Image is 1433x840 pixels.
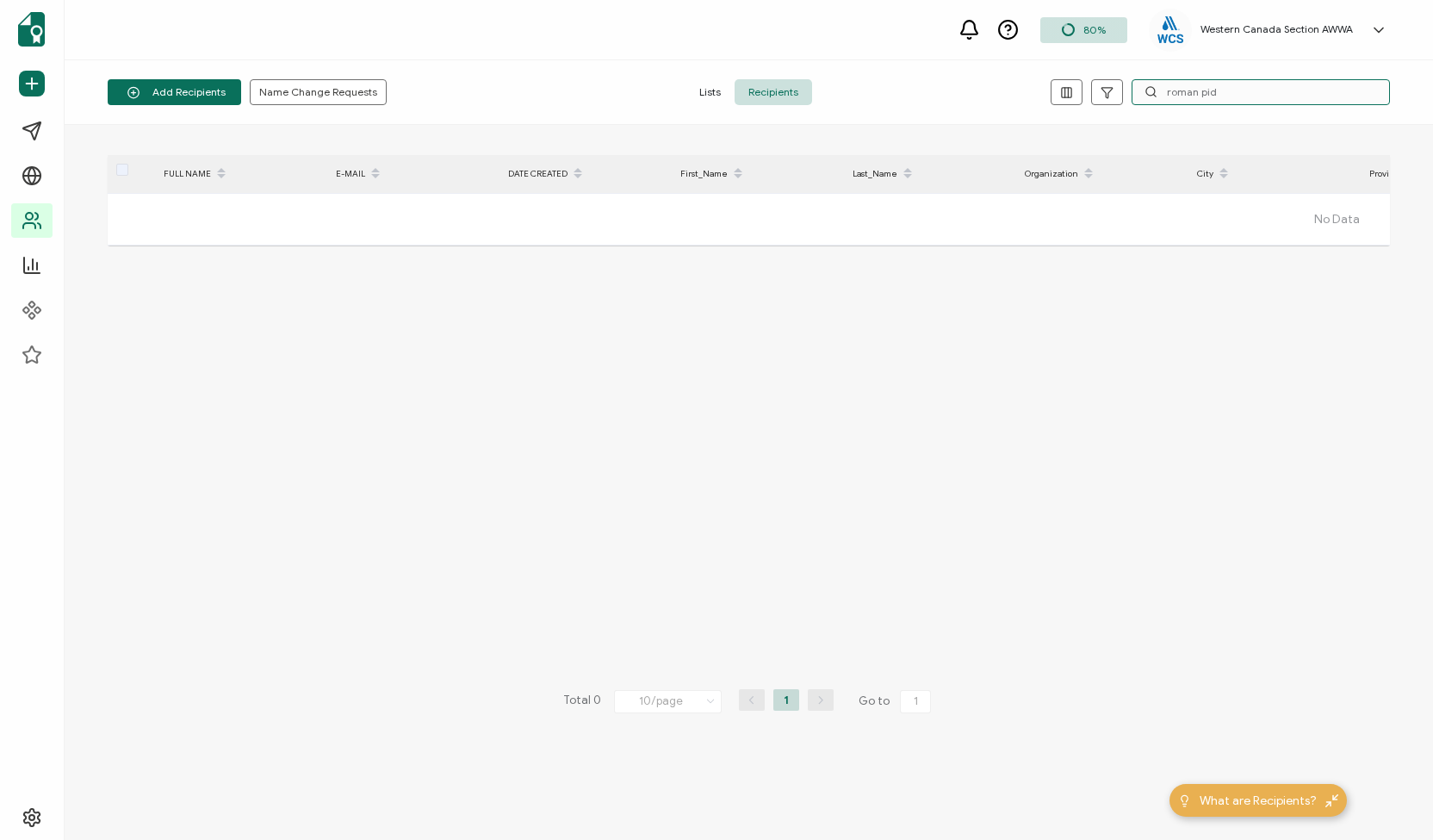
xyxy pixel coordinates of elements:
button: Name Change Requests [250,79,387,105]
span: Name Change Requests [259,87,377,97]
img: eb0530a7-dc53-4dd2-968c-61d1fd0a03d4.png [1157,16,1183,43]
h5: Western Canada Section AWWA [1200,23,1353,35]
div: Last_Name [844,159,1016,189]
span: Recipients [735,79,812,105]
div: E-MAIL [327,159,499,189]
li: 1 [773,689,799,711]
div: DATE CREATED [499,159,672,189]
span: Total 0 [563,689,601,713]
span: 80% [1083,23,1106,36]
span: Go to [859,689,934,713]
input: Select [614,690,722,713]
button: Add Recipients [108,79,241,105]
span: Lists [685,79,735,105]
div: First_Name [672,159,844,189]
div: FULL NAME [155,159,327,189]
iframe: Chat Widget [1347,757,1433,840]
img: minimize-icon.svg [1325,794,1338,807]
div: City [1188,159,1361,189]
img: sertifier-logomark-colored.svg [18,12,45,47]
span: What are Recipients? [1200,792,1317,810]
div: Organization [1016,159,1188,189]
input: Search [1132,79,1390,105]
